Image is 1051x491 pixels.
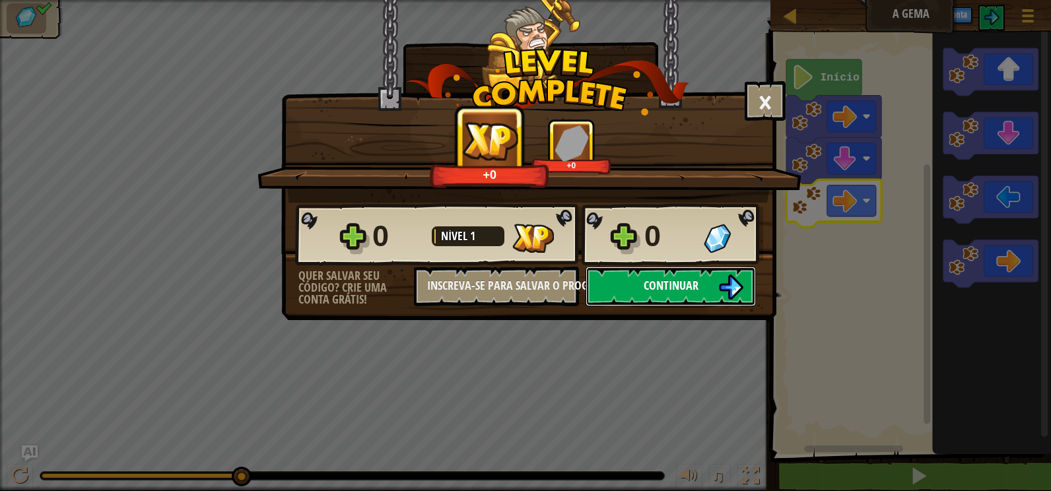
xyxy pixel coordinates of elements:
[406,49,689,115] img: level_complete.png
[704,224,731,253] img: Gemas Ganhas
[534,160,609,170] div: +0
[414,267,579,306] button: Inscreva-se para salvar o progresso
[512,224,554,253] img: XP Ganho
[298,270,414,306] div: Quer salvar seu código? Crie uma conta grátis!
[644,277,698,294] span: Continuar
[718,275,743,300] img: Continuar
[745,81,786,121] button: ×
[555,125,589,161] img: Gemas Ganhas
[586,267,756,306] button: Continuar
[470,228,475,244] span: 1
[372,215,424,257] div: 0
[434,167,546,182] div: +0
[644,215,696,257] div: 0
[462,121,519,160] img: XP Ganho
[441,228,470,244] span: Nível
